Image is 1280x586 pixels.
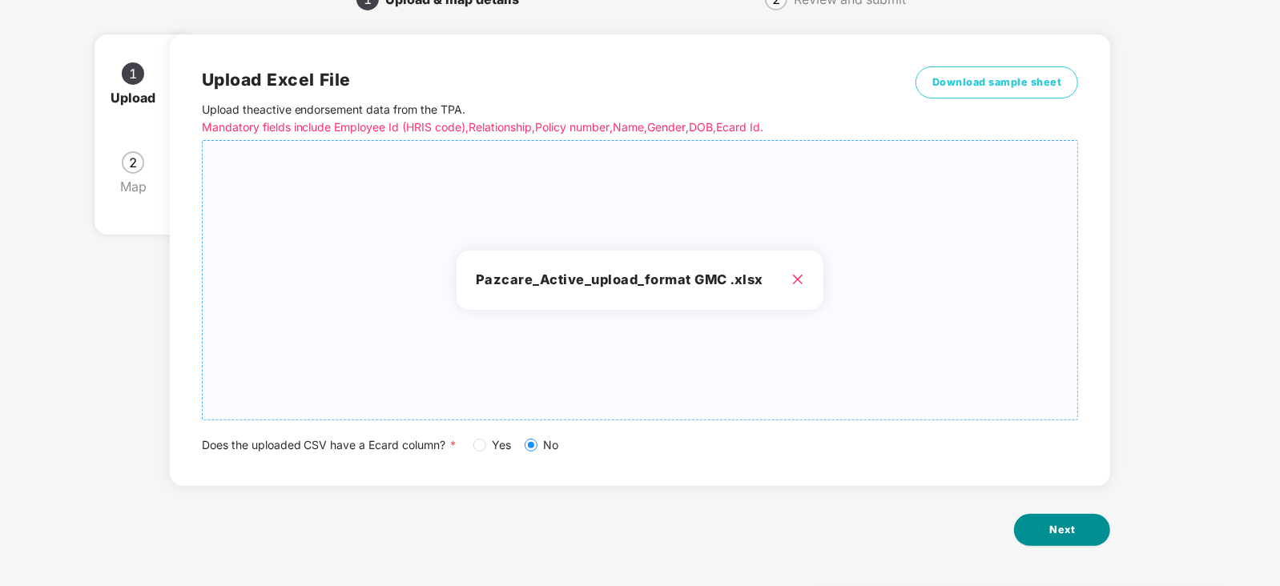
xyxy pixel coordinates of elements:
[537,436,566,454] span: No
[1014,514,1110,546] button: Next
[916,66,1079,98] button: Download sample sheet
[932,74,1062,90] span: Download sample sheet
[129,67,137,80] span: 1
[129,156,137,169] span: 2
[120,174,159,199] div: Map
[111,85,168,110] div: Upload
[202,101,859,136] p: Upload the active endorsement data from the TPA .
[1049,522,1075,538] span: Next
[791,273,804,286] span: close
[203,141,1078,419] span: Pazcare_Active_upload_format GMC .xlsx close
[202,436,1079,454] div: Does the uploaded CSV have a Ecard column?
[202,66,859,93] h2: Upload Excel File
[486,436,518,454] span: Yes
[476,270,804,291] h3: Pazcare_Active_upload_format GMC .xlsx
[202,118,859,136] p: Mandatory fields include Employee Id (HRIS code), Relationship, Policy number, Name, Gender, DOB,...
